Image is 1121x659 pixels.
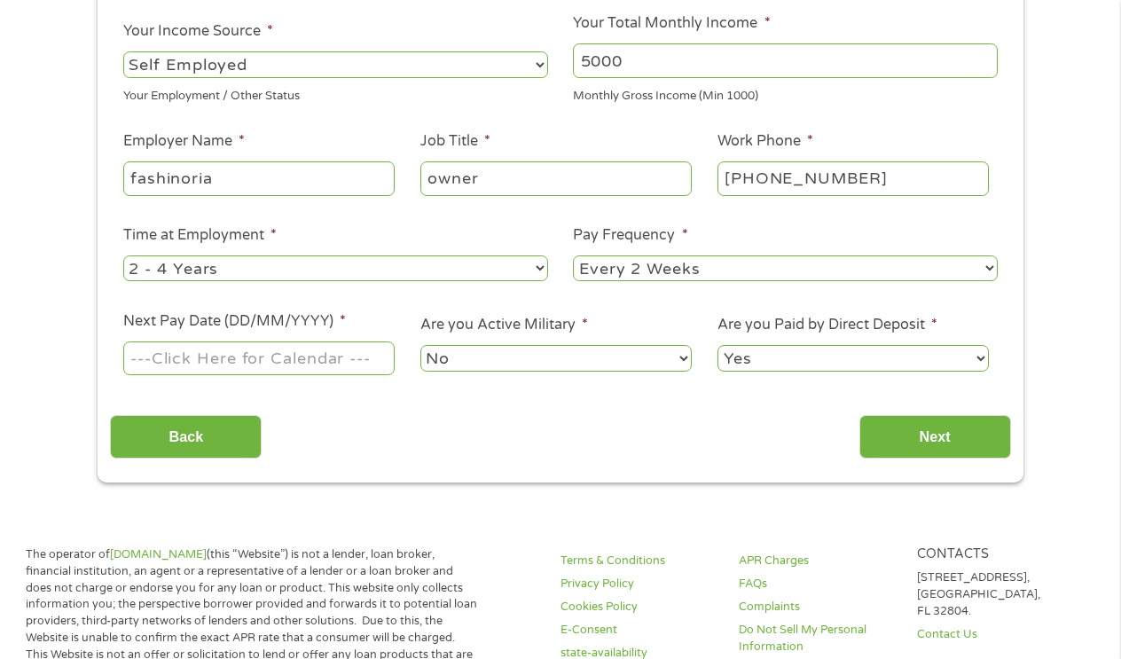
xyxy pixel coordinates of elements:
label: Job Title [420,132,490,151]
p: The operator of (this “Website”) is not a lender, loan broker, financial institution, an agent or... [26,546,481,647]
input: Next [859,415,1011,459]
a: Cookies Policy [560,599,739,616]
label: Your Total Monthly Income [573,14,770,33]
label: Pay Frequency [573,226,687,245]
a: FAQs [739,576,917,592]
input: Walmart [123,161,395,195]
label: Are you Paid by Direct Deposit [717,316,937,334]
a: Do Not Sell My Personal Information [739,622,917,655]
a: Terms & Conditions [560,553,739,569]
label: Work Phone [717,132,813,151]
label: Are you Active Military [420,316,588,334]
a: E-Consent [560,622,739,639]
a: Complaints [739,599,917,616]
input: (231) 754-4010 [717,161,989,195]
div: Monthly Gross Income (Min 1000) [573,81,998,105]
input: ---Click Here for Calendar --- [123,341,395,375]
label: Employer Name [123,132,245,151]
label: Next Pay Date (DD/MM/YYYY) [123,312,346,331]
input: Cashier [420,161,692,195]
h4: Contacts [917,546,1095,563]
p: [STREET_ADDRESS], [GEOGRAPHIC_DATA], FL 32804. [917,569,1095,620]
label: Your Income Source [123,22,273,41]
a: APR Charges [739,553,917,569]
a: Contact Us [917,626,1095,643]
label: Time at Employment [123,226,277,245]
div: Your Employment / Other Status [123,81,548,105]
a: [DOMAIN_NAME] [110,547,207,561]
input: 1800 [573,43,998,77]
a: Privacy Policy [560,576,739,592]
input: Back [110,415,262,459]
